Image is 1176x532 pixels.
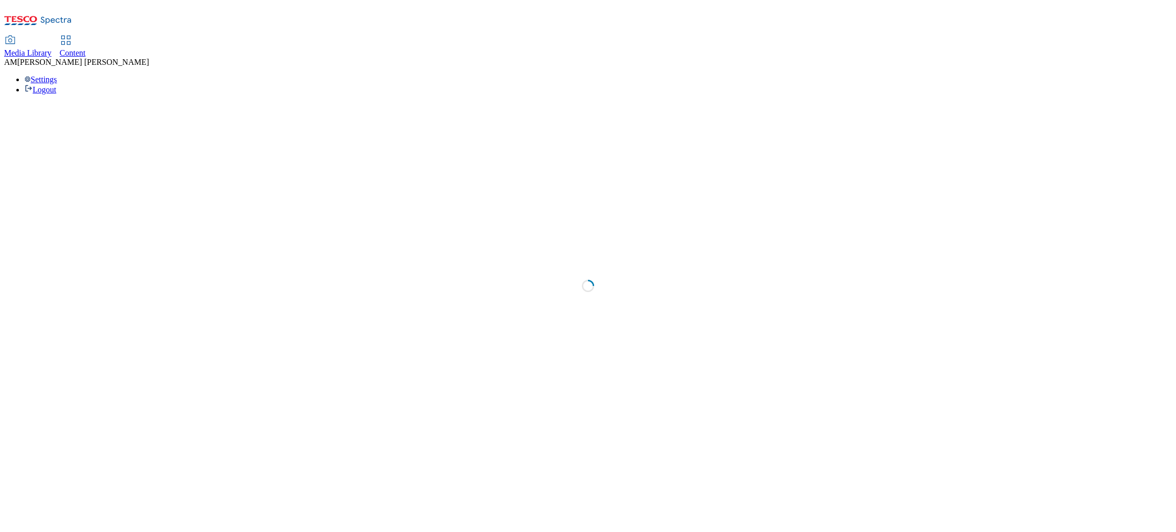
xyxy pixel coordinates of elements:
span: Media Library [4,49,52,57]
a: Media Library [4,36,52,58]
span: AM [4,58,17,66]
span: Content [60,49,86,57]
a: Settings [24,75,57,84]
a: Logout [24,85,56,94]
span: [PERSON_NAME] [PERSON_NAME] [17,58,149,66]
a: Content [60,36,86,58]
